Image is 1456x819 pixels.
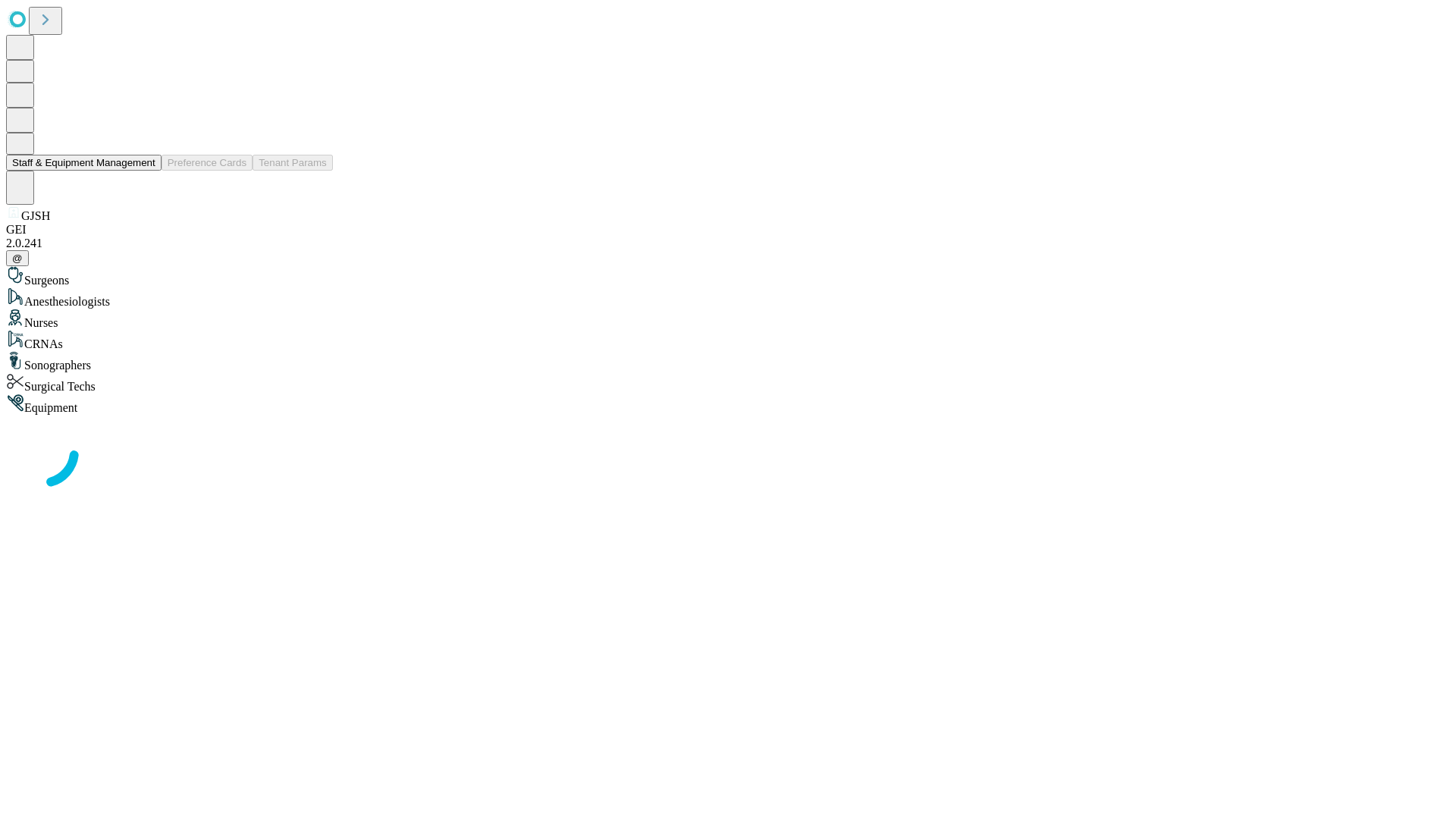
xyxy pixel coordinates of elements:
[6,394,1450,415] div: Equipment
[6,351,1450,372] div: Sonographers
[6,223,1450,237] div: GEI
[6,266,1450,287] div: Surgeons
[6,287,1450,309] div: Anesthesiologists
[21,209,50,222] span: GJSH
[6,155,162,171] button: Staff & Equipment Management
[6,250,29,266] button: @
[253,155,333,171] button: Tenant Params
[6,372,1450,394] div: Surgical Techs
[6,237,1450,250] div: 2.0.241
[162,155,253,171] button: Preference Cards
[12,253,23,264] span: @
[6,330,1450,351] div: CRNAs
[6,309,1450,330] div: Nurses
